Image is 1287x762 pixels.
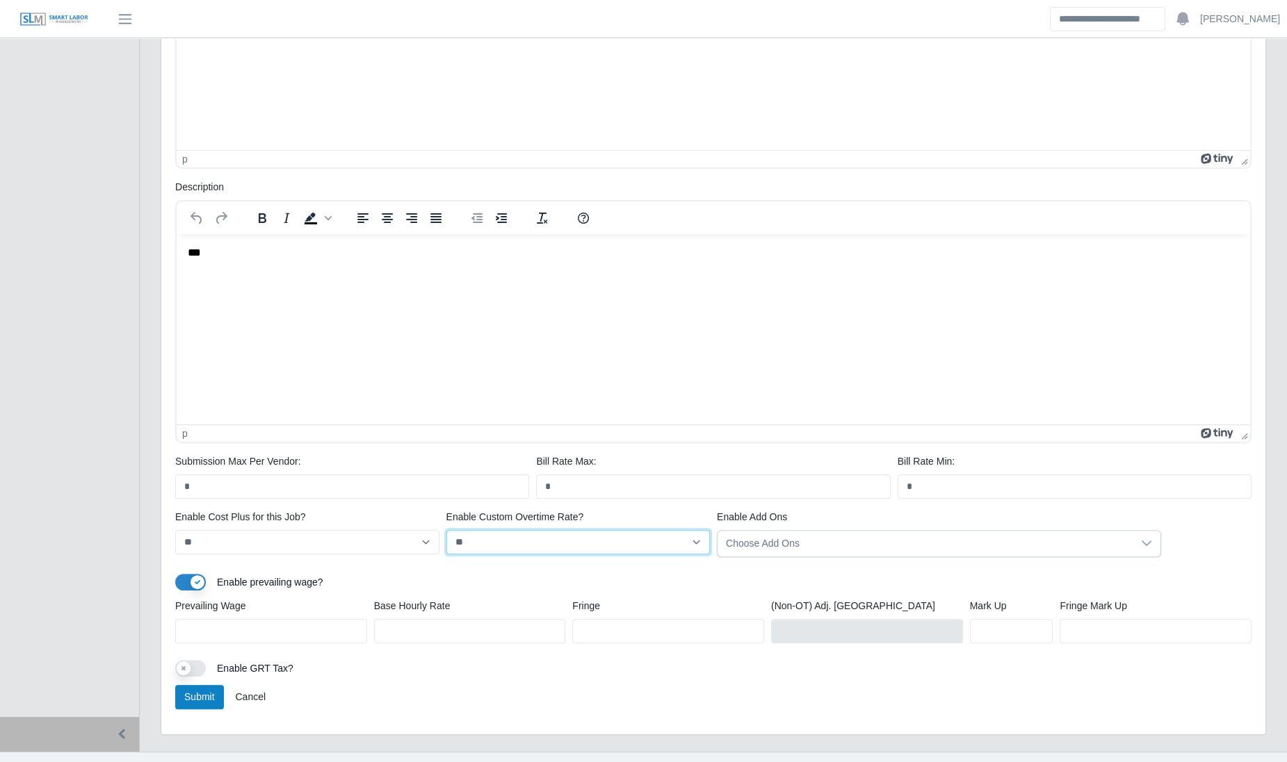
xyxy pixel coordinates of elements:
[175,510,306,524] label: Enable Cost Plus for this Job?
[1201,428,1236,439] a: Powered by Tiny
[351,208,375,228] button: Align left
[970,599,1007,613] label: Mark Up
[209,208,233,228] button: Redo
[299,208,334,228] div: Background color Black
[175,454,301,469] label: Submission Max Per Vendor:
[424,208,448,228] button: Justify
[718,531,1133,556] div: Choose Add Ons
[1200,12,1280,26] a: [PERSON_NAME]
[177,234,1250,424] iframe: Rich Text Area
[1236,425,1250,442] div: Press the Up and Down arrow keys to resize the editor.
[536,454,596,469] label: Bill Rate Max:
[175,180,224,194] label: Description
[175,660,206,677] button: Enable GRT Tax?
[217,577,323,588] span: Enable prevailing wage?
[175,599,245,613] label: Prevailing Wage
[217,663,293,674] span: Enable GRT Tax?
[1060,599,1126,613] label: Fringe Mark Up
[531,208,554,228] button: Clear formatting
[1201,154,1236,165] a: Powered by Tiny
[182,428,188,439] div: p
[185,208,209,228] button: Undo
[1050,7,1165,31] input: Search
[400,208,423,228] button: Align right
[175,574,206,590] button: Enable prevailing wage?
[489,208,513,228] button: Increase indent
[465,208,489,228] button: Decrease indent
[572,599,600,613] label: Fringe
[898,454,955,469] label: Bill Rate Min:
[226,685,275,709] a: Cancel
[374,599,451,613] label: Base Hourly Rate
[717,510,787,524] label: Enable Add Ons
[275,208,298,228] button: Italic
[572,208,595,228] button: Help
[771,599,935,613] label: (Non-OT) Adj. [GEOGRAPHIC_DATA]
[1236,151,1250,167] div: Press the Up and Down arrow keys to resize the editor.
[446,510,584,524] label: Enable Custom Overtime Rate?
[19,12,89,27] img: SLM Logo
[250,208,274,228] button: Bold
[375,208,399,228] button: Align center
[175,685,224,709] button: Submit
